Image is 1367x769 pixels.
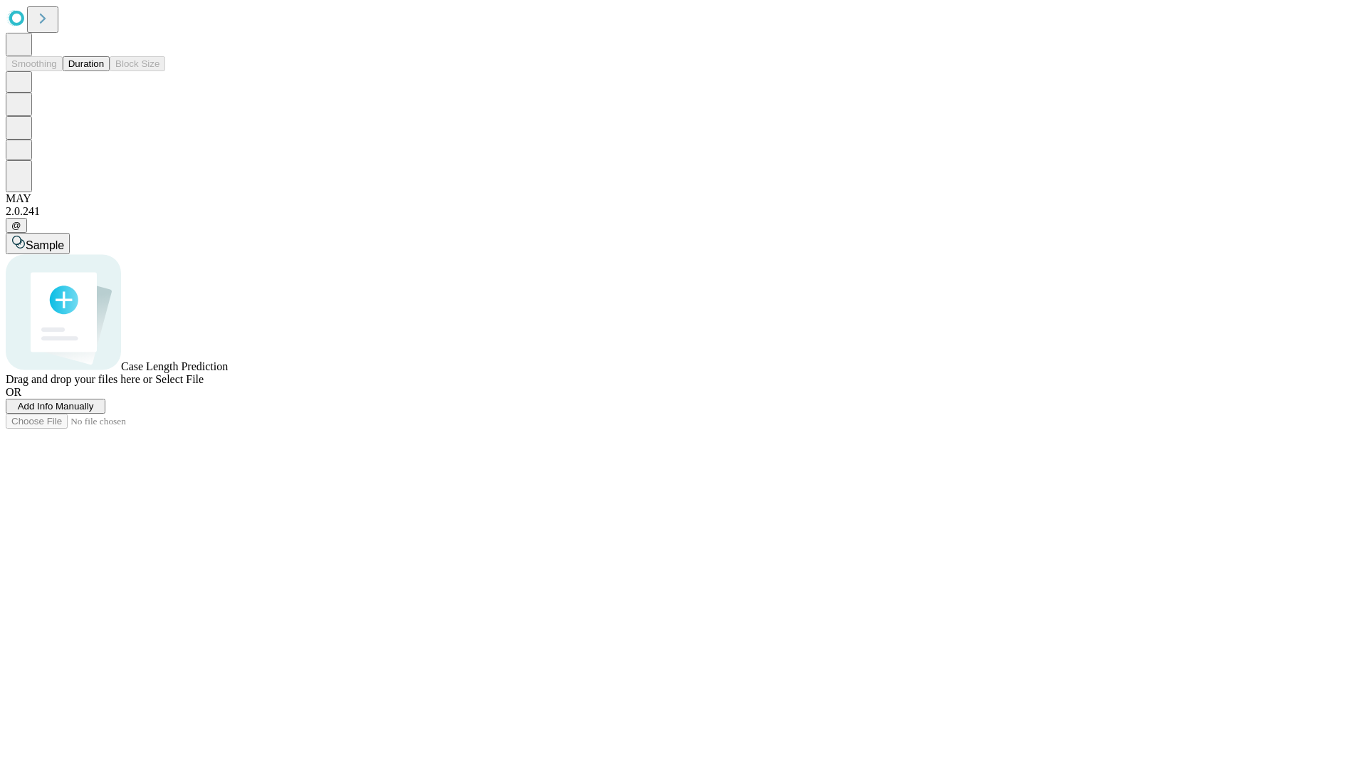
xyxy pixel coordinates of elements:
[6,192,1361,205] div: MAY
[155,373,204,385] span: Select File
[18,401,94,412] span: Add Info Manually
[6,399,105,414] button: Add Info Manually
[6,233,70,254] button: Sample
[63,56,110,71] button: Duration
[6,373,152,385] span: Drag and drop your files here or
[110,56,165,71] button: Block Size
[11,220,21,231] span: @
[6,386,21,398] span: OR
[121,360,228,372] span: Case Length Prediction
[6,56,63,71] button: Smoothing
[26,239,64,251] span: Sample
[6,218,27,233] button: @
[6,205,1361,218] div: 2.0.241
